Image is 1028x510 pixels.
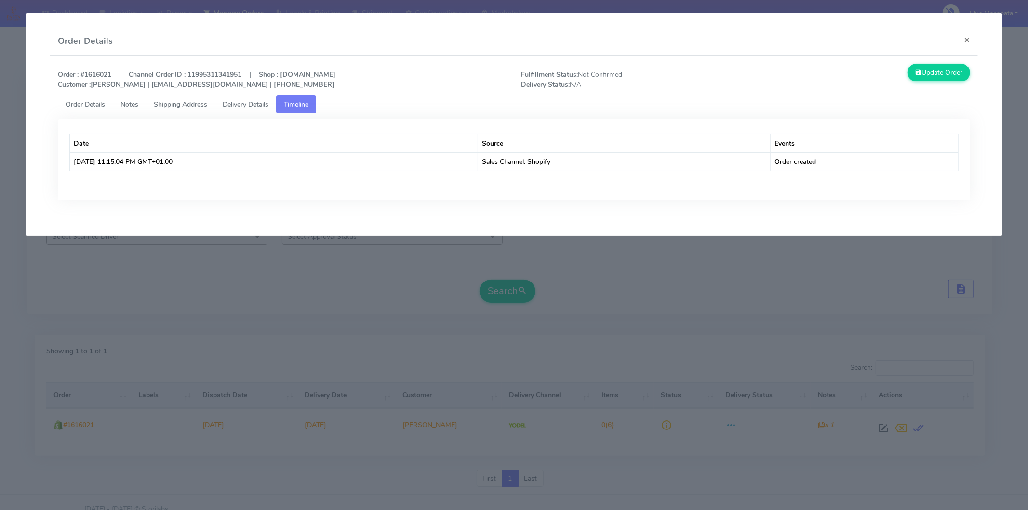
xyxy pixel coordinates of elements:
[521,70,578,79] strong: Fulfillment Status:
[771,152,958,171] td: Order created
[284,100,308,109] span: Timeline
[58,70,335,89] strong: Order : #1616021 | Channel Order ID : 11995311341951 | Shop : [DOMAIN_NAME] [PERSON_NAME] | [EMAI...
[120,100,138,109] span: Notes
[58,95,970,113] ul: Tabs
[66,100,105,109] span: Order Details
[58,35,113,48] h4: Order Details
[521,80,570,89] strong: Delivery Status:
[514,69,746,90] span: Not Confirmed N/A
[771,134,958,152] th: Events
[223,100,268,109] span: Delivery Details
[154,100,207,109] span: Shipping Address
[908,64,970,81] button: Update Order
[956,27,978,53] button: Close
[70,152,478,171] td: [DATE] 11:15:04 PM GMT+01:00
[58,80,91,89] strong: Customer :
[70,134,478,152] th: Date
[478,134,771,152] th: Source
[478,152,771,171] td: Sales Channel: Shopify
